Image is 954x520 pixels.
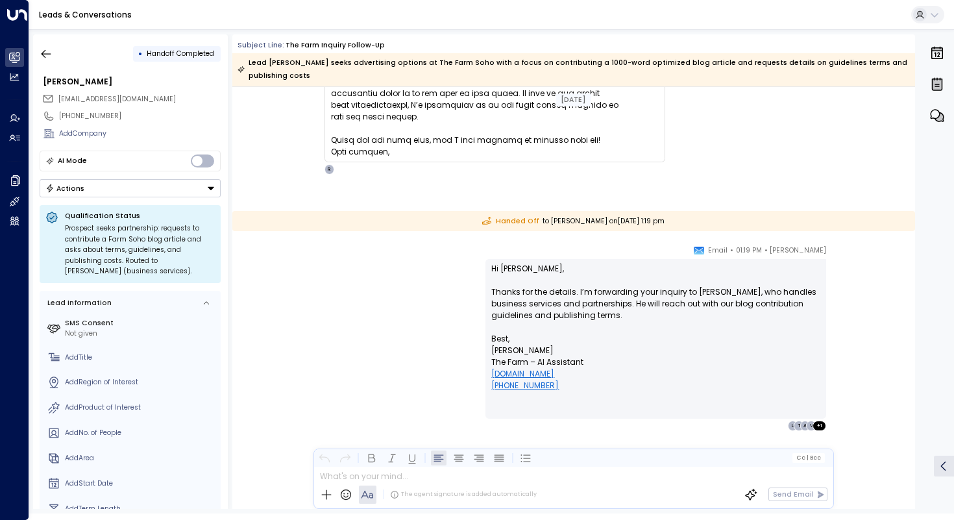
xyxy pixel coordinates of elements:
[65,211,215,221] p: Qualification Status
[40,179,221,197] div: Button group with a nested menu
[831,244,851,264] img: 5_headshot.jpg
[796,454,821,461] span: Cc Bcc
[337,450,352,465] button: Redo
[800,421,811,431] div: A
[813,421,827,431] div: + 1
[286,40,385,51] div: The Farm Inquiry Follow-up
[65,428,217,438] div: AddNo. of People
[59,129,221,139] div: AddCompany
[59,111,221,121] div: [PHONE_NUMBER]
[43,76,221,88] div: [PERSON_NAME]
[556,93,591,106] div: [DATE]
[65,377,217,388] div: AddRegion of Interest
[491,333,820,345] p: Best,
[708,244,728,257] span: Email
[45,184,85,193] div: Actions
[491,263,820,333] p: Hi [PERSON_NAME], Thanks for the details. I’m forwarding your inquiry to [PERSON_NAME], who handl...
[138,45,143,62] div: •
[390,490,537,499] div: The agent signature is added automatically
[65,504,217,514] div: AddTerm Length
[65,328,217,339] div: Not given
[40,179,221,197] button: Actions
[58,94,176,104] span: [EMAIL_ADDRESS][DOMAIN_NAME]
[324,164,335,175] div: R
[491,380,559,391] a: [PHONE_NUMBER]
[65,318,217,328] label: SMS Consent
[232,211,915,231] div: to [PERSON_NAME] on [DATE] 1:19 pm
[58,155,87,167] div: AI Mode
[764,244,768,257] span: •
[491,368,554,380] a: [DOMAIN_NAME]
[491,345,820,391] p: [PERSON_NAME] The Farm – AI Assistant
[792,453,825,462] button: Cc|Bcc
[736,244,762,257] span: 01:19 PM
[44,298,112,308] div: Lead Information
[788,421,798,431] div: L
[65,453,217,464] div: AddArea
[65,223,215,277] div: Prospect seeks partnership: requests to contribute a Farm Soho blog article and asks about terms,...
[65,353,217,363] div: AddTitle
[317,450,332,465] button: Undo
[65,478,217,489] div: AddStart Date
[238,56,909,82] div: Lead [PERSON_NAME] seeks advertising options at The Farm Soho with a focus on contributing a 1000...
[39,9,132,20] a: Leads & Conversations
[65,402,217,413] div: AddProduct of Interest
[794,421,804,431] div: T
[147,49,214,58] span: Handoff Completed
[730,244,733,257] span: •
[770,244,826,257] span: [PERSON_NAME]
[482,216,539,227] span: Handed Off
[238,40,284,50] span: Subject Line:
[58,94,176,105] span: vincentf@copyunity.com
[806,421,816,431] div: V
[806,454,808,461] span: |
